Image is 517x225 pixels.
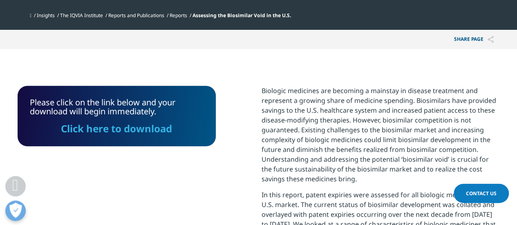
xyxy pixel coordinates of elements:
a: Reports [170,12,187,19]
a: Click here to download [61,122,172,135]
a: Reports and Publications [108,12,164,19]
span: Contact Us [466,190,497,197]
p: Share PAGE [448,30,500,49]
img: Share PAGE [488,36,494,43]
p: Biologic medicines are becoming a mainstay in disease treatment and represent a growing share of ... [262,86,500,190]
a: Insights [37,12,55,19]
button: Share PAGEShare PAGE [448,30,500,49]
span: Assessing the Biosimilar Void in the U.S. [192,12,291,19]
a: The IQVIA Institute [60,12,103,19]
button: Open Preferences [5,200,26,221]
a: Contact Us [454,184,509,203]
div: Please click on the link below and your download will begin immediately. [30,98,204,134]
